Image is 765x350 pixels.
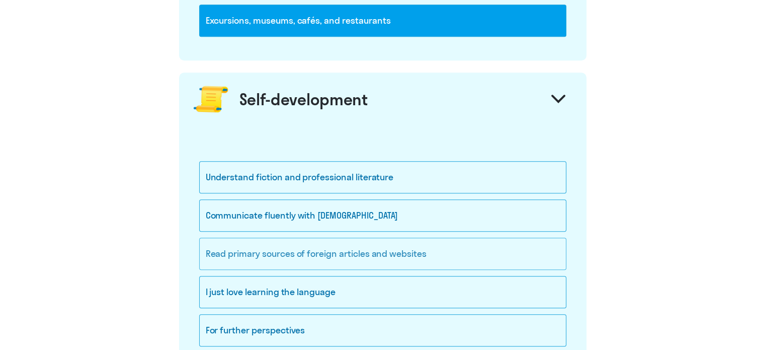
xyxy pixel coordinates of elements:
[239,89,368,109] div: Self-development
[199,199,566,232] div: Communicate fluently with [DEMOGRAPHIC_DATA]
[199,314,566,346] div: For further perspectives
[199,238,566,270] div: Read primary sources of foreign articles and websites
[193,81,230,118] img: roll.png
[199,161,566,193] div: Understand fiction and professional literature
[199,276,566,308] div: I just love learning the language
[199,5,566,37] div: Excursions, museums, cafés, and restaurants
